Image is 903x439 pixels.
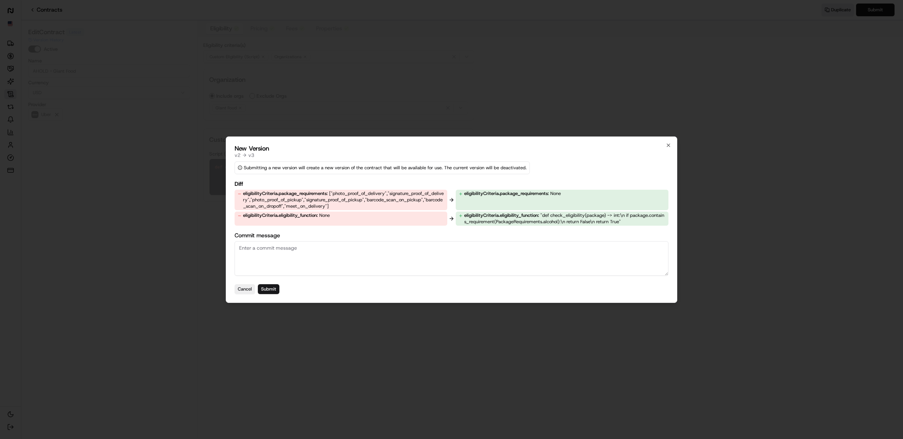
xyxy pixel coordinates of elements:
[235,152,668,159] div: v 2 v 3
[235,231,668,240] label: Commit message
[243,190,328,196] span: eligibilityCriteria.package_requirements :
[464,212,664,225] span: "def check_eligibility(package) -> int:\n if package.contains_requirement(PackageRequirements.alc...
[550,190,561,196] span: None
[244,165,527,171] p: Submitting a new version will create a new version of the contract that will be available for use...
[464,190,549,196] span: eligibilityCriteria.package_requirements :
[243,190,444,209] span: ["photo_proof_of_delivery","signature_proof_of_delivery","photo_proof_of_pickup","signature_proof...
[464,212,539,218] span: eligibilityCriteria.eligibility_function :
[235,145,668,152] h2: New Version
[235,180,668,188] h3: Diff
[319,212,330,218] span: None
[243,212,318,218] span: eligibilityCriteria.eligibility_function :
[235,284,255,294] button: Cancel
[258,284,279,294] button: Submit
